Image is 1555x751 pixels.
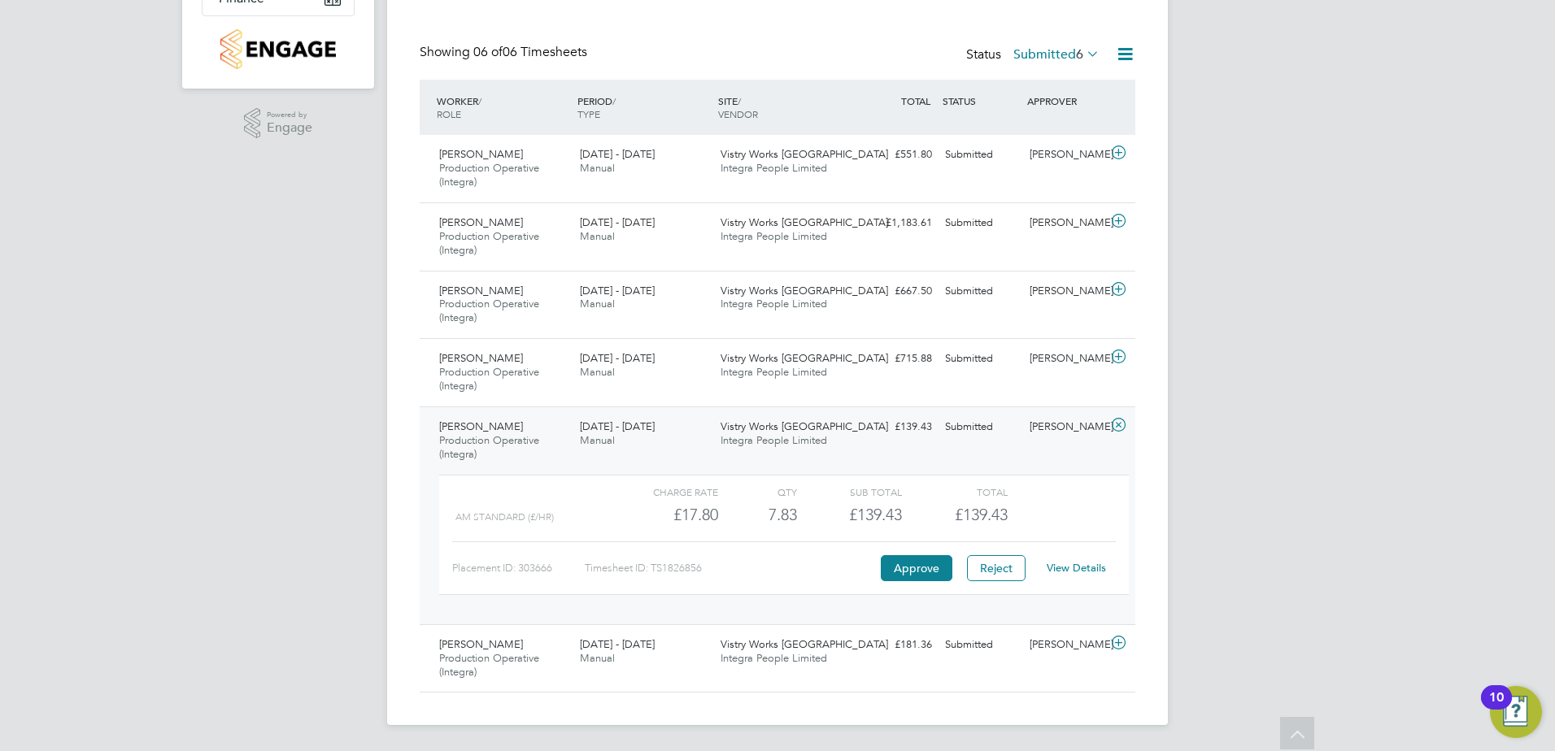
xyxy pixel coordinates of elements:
[854,141,939,168] div: £551.80
[1076,46,1083,63] span: 6
[901,94,930,107] span: TOTAL
[267,121,312,135] span: Engage
[439,161,539,189] span: Production Operative (Integra)
[1023,278,1108,305] div: [PERSON_NAME]
[967,555,1026,581] button: Reject
[580,637,655,651] span: [DATE] - [DATE]
[439,284,523,297] span: [PERSON_NAME]
[939,278,1023,305] div: Submitted
[854,345,939,372] div: £715.88
[797,501,902,528] div: £139.43
[797,482,902,501] div: Sub Total
[439,433,539,461] span: Production Operative (Integra)
[452,555,585,581] div: Placement ID: 303666
[854,278,939,305] div: £667.50
[939,141,1023,168] div: Submitted
[1023,345,1108,372] div: [PERSON_NAME]
[439,215,523,229] span: [PERSON_NAME]
[902,482,1007,501] div: Total
[473,44,587,60] span: 06 Timesheets
[1023,210,1108,237] div: [PERSON_NAME]
[577,107,600,120] span: TYPE
[721,297,827,310] span: Integra People Limited
[580,651,615,665] span: Manual
[439,651,539,679] span: Production Operative (Integra)
[854,632,939,658] div: £181.36
[721,161,827,175] span: Integra People Limited
[955,505,1008,524] span: £139.43
[613,501,718,528] div: £17.80
[721,284,888,297] span: Vistry Works [GEOGRAPHIC_DATA]
[439,365,539,393] span: Production Operative (Integra)
[966,44,1103,67] div: Status
[1023,414,1108,441] div: [PERSON_NAME]
[721,351,888,365] span: Vistry Works [GEOGRAPHIC_DATA]
[718,482,797,501] div: QTY
[721,419,888,433] span: Vistry Works [GEOGRAPHIC_DATA]
[721,637,888,651] span: Vistry Works [GEOGRAPHIC_DATA]
[267,108,312,122] span: Powered by
[714,86,855,128] div: SITE
[738,94,741,107] span: /
[721,365,827,379] span: Integra People Limited
[1023,86,1108,115] div: APPROVER
[1047,561,1106,575] a: View Details
[718,107,758,120] span: VENDOR
[721,215,888,229] span: Vistry Works [GEOGRAPHIC_DATA]
[220,29,335,69] img: countryside-properties-logo-retina.png
[881,555,952,581] button: Approve
[939,86,1023,115] div: STATUS
[580,433,615,447] span: Manual
[1013,46,1100,63] label: Submitted
[585,555,877,581] div: Timesheet ID: TS1826856
[1490,686,1542,738] button: Open Resource Center, 10 new notifications
[939,210,1023,237] div: Submitted
[478,94,481,107] span: /
[439,147,523,161] span: [PERSON_NAME]
[580,351,655,365] span: [DATE] - [DATE]
[439,637,523,651] span: [PERSON_NAME]
[613,482,718,501] div: Charge rate
[721,433,827,447] span: Integra People Limited
[939,632,1023,658] div: Submitted
[939,414,1023,441] div: Submitted
[420,44,590,61] div: Showing
[580,229,615,243] span: Manual
[612,94,616,107] span: /
[1023,141,1108,168] div: [PERSON_NAME]
[433,86,573,128] div: WORKER
[244,108,313,139] a: Powered byEngage
[580,284,655,297] span: [DATE] - [DATE]
[1023,632,1108,658] div: [PERSON_NAME]
[439,297,539,324] span: Production Operative (Integra)
[939,345,1023,372] div: Submitted
[721,229,827,243] span: Integra People Limited
[580,365,615,379] span: Manual
[437,107,461,120] span: ROLE
[580,419,655,433] span: [DATE] - [DATE]
[580,215,655,229] span: [DATE] - [DATE]
[439,229,539,257] span: Production Operative (Integra)
[580,147,655,161] span: [DATE] - [DATE]
[718,501,797,528] div: 7.83
[455,511,554,523] span: AM Standard (£/HR)
[202,29,355,69] a: Go to home page
[439,419,523,433] span: [PERSON_NAME]
[473,44,503,60] span: 06 of
[854,210,939,237] div: £1,183.61
[439,351,523,365] span: [PERSON_NAME]
[854,414,939,441] div: £139.43
[580,161,615,175] span: Manual
[721,147,888,161] span: Vistry Works [GEOGRAPHIC_DATA]
[1489,697,1504,718] div: 10
[721,651,827,665] span: Integra People Limited
[580,297,615,310] span: Manual
[573,86,714,128] div: PERIOD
